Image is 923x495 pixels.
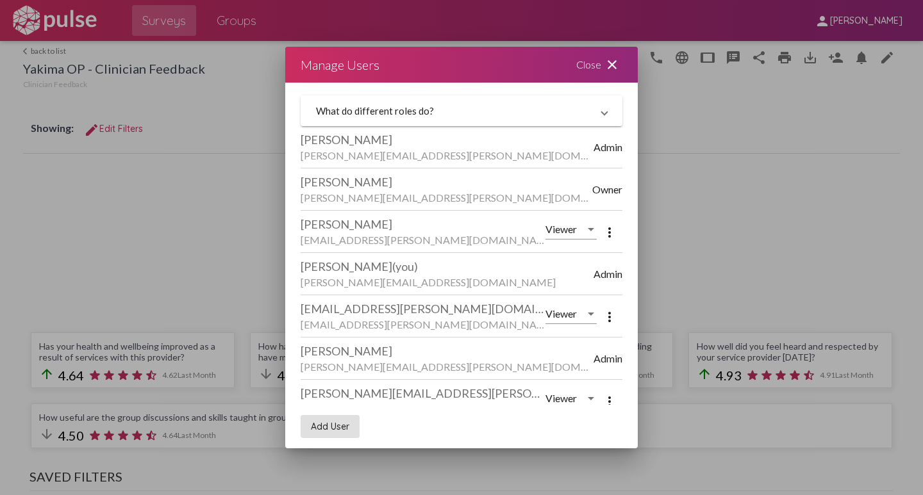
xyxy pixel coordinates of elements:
[301,318,545,330] div: [EMAIL_ADDRESS][PERSON_NAME][DOMAIN_NAME]
[597,388,622,414] button: More options menu
[301,361,594,373] div: [PERSON_NAME][EMAIL_ADDRESS][PERSON_NAME][DOMAIN_NAME]
[597,304,622,329] button: More options menu
[301,133,594,147] div: [PERSON_NAME]
[594,352,622,364] span: Admin
[602,309,617,325] mat-icon: more_vert
[316,105,592,117] mat-panel-title: What do different roles do?
[301,54,379,75] div: Manage Users
[301,191,592,204] div: [PERSON_NAME][EMAIL_ADDRESS][PERSON_NAME][DOMAIN_NAME]
[311,421,349,432] span: Add User
[594,141,622,153] span: Admin
[301,302,545,316] div: [EMAIL_ADDRESS][PERSON_NAME][DOMAIN_NAME]
[301,344,594,358] div: [PERSON_NAME]
[392,259,418,273] span: (you)
[561,47,638,83] div: Close
[301,259,594,273] div: [PERSON_NAME]
[602,225,617,240] mat-icon: more_vert
[545,223,577,235] span: Viewer
[592,183,622,195] span: Owner
[545,392,577,404] span: Viewer
[301,386,545,400] div: [PERSON_NAME][EMAIL_ADDRESS][PERSON_NAME][DOMAIN_NAME]
[597,219,622,245] button: More options menu
[301,234,545,246] div: [EMAIL_ADDRESS][PERSON_NAME][DOMAIN_NAME]
[301,415,360,438] button: add user
[545,307,577,320] span: Viewer
[301,149,594,161] div: [PERSON_NAME][EMAIL_ADDRESS][PERSON_NAME][DOMAIN_NAME]
[301,217,545,231] div: [PERSON_NAME]
[602,394,617,409] mat-icon: more_vert
[301,95,622,126] mat-expansion-panel-header: What do different roles do?
[301,175,592,189] div: [PERSON_NAME]
[301,276,594,288] div: [PERSON_NAME][EMAIL_ADDRESS][DOMAIN_NAME]
[604,57,620,72] mat-icon: close
[301,403,545,415] div: [PERSON_NAME][EMAIL_ADDRESS][PERSON_NAME][DOMAIN_NAME]
[594,268,622,280] span: Admin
